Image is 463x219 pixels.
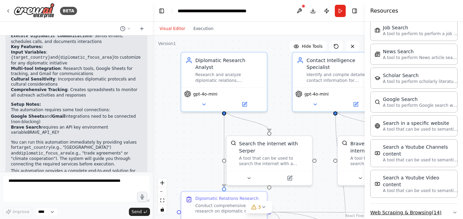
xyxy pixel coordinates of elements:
button: Open in side panel [270,174,309,182]
strong: Brave Search [11,125,42,130]
strong: Gmail [52,114,65,119]
g: Edge from 6e94eb6a-d3a0-431b-aed2-295ffc448211 to f1ff1528-8d69-4d0d-963f-6e0815873f36 [221,108,227,187]
div: Research and analyze diplomatic relations, international affairs, and identify key stakeholders a... [195,72,263,83]
strong: Multi-tool Integration [11,66,61,71]
div: Contact Intelligence Specialist [307,57,374,71]
button: Click to speak your automation idea [137,192,147,202]
div: Conduct comprehensive research on diplomatic relations with {target_country}, focusing on {diplom... [195,203,263,214]
li: : and to customize for any diplomatic initiative [11,50,142,66]
img: SerplyWebSearchTool [375,99,380,105]
img: WebsiteSearchTool [375,123,380,129]
span: gpt-4o-mini [193,91,218,97]
p: The automation requires some tool connections: [11,107,142,113]
span: Send [132,209,142,215]
code: Execute Diplomatic Communications [11,34,92,39]
p: A tool to perform News article search with a search_query. [383,55,458,60]
p: A tool that can be used to semantic search a query from a Youtube Channels content. [383,157,458,163]
button: Send [129,208,150,216]
button: 3 [246,201,272,214]
button: Visual Editor [155,25,189,33]
li: : Creates spreadsheets to monitor all outreach activities and responses [11,87,142,98]
div: A tool that can be used to search the internet with a search_query. Supports different search typ... [239,156,308,167]
button: Switch to previous chat [117,25,134,33]
div: Search the internet with Serper [239,140,308,154]
h4: Resources [370,7,398,15]
li: - Sends emails, schedules calls, and documents interactions [11,33,142,44]
img: YoutubeChannelSearchTool [375,150,380,156]
button: Open in side panel [225,100,264,108]
p: You can run this automation immediately by providing values for (e.g., "[GEOGRAPHIC_DATA]") and (... [11,140,142,167]
div: BraveSearchToolBrave Web Search the internetA tool that can be used to search the internet with a... [337,135,424,186]
strong: Input Variables [11,50,46,55]
span: 3 [258,204,261,210]
code: target_country [17,145,51,150]
p: A tool that can be used to semantic search a query from a specific URL content. [383,127,458,132]
p: A tool to perform scholarly literature search with a search_query. [383,79,458,84]
img: Logo [14,3,55,18]
span: Improve [13,209,29,215]
button: zoom in [158,178,167,187]
button: Hide Tools [289,41,327,52]
button: Improve [3,207,32,216]
strong: Setup Notes: [11,102,41,107]
div: Contact Intelligence SpecialistIdentify and compile detailed contact information for diplomatic p... [292,52,379,112]
button: Hide left sidebar [157,6,166,16]
p: A tool that can be used to semantic search a query from a Youtube Video content. [383,188,458,193]
div: Job Search [383,24,458,31]
div: SerperDevToolSearch the internet with SerperA tool that can be used to search the internet with a... [226,135,313,186]
div: Search in a specific website [383,120,458,127]
button: zoom out [158,187,167,196]
button: toggle interactivity [158,205,167,214]
code: BRAVE_API_KEY [27,130,59,135]
button: Open in side panel [336,100,375,108]
div: Google Search [383,96,458,103]
div: Identify and compile detailed contact information for diplomatic personnel, government officials,... [307,72,374,83]
div: React Flow controls [158,178,167,214]
div: Diplomatic Relations Research [195,196,259,201]
g: Edge from b4c1cadf-f60a-4764-a775-5ac7e656aa40 to 90d1b707-89a8-4115-9f28-58ff61f0159d [332,108,384,131]
li: : Incorporates diplomatic protocols and cultural considerations [11,77,142,87]
nav: breadcrumb [178,8,254,14]
div: Search a Youtube Channels content [383,144,458,157]
span: gpt-4o-mini [304,91,329,97]
button: fit view [158,196,167,205]
strong: Key Features: [11,44,43,49]
button: Execution [189,25,218,33]
g: Edge from 6e94eb6a-d3a0-431b-aed2-295ffc448211 to ba1c9c2d-c54d-4e5b-a8a4-a1fa1ec8a2fd [221,108,273,131]
p: A tool to perform to perform a job search in the [GEOGRAPHIC_DATA] with a search_query. [383,31,458,36]
code: {diplomatic_focus_area} [58,55,115,60]
div: A tool that can be used to search the internet with a search_query. [350,156,419,167]
a: React Flow attribution [345,214,364,218]
div: BETA [60,7,77,15]
img: YoutubeVideoSearchTool [375,181,380,187]
div: Search a Youtube Video content [383,174,458,188]
p: A tool to perform Google search with a search_query. [383,103,458,108]
img: SerperDevTool [231,140,236,146]
div: Scholar Search [383,72,458,79]
p: This automation provides a complete end-to-end solution for professional diplomatic outreach camp... [11,169,142,190]
div: Version 1 [158,41,176,46]
li: : Research tools, Google Sheets for tracking, and Gmail for communications [11,66,142,77]
strong: Comprehensive Tracking [11,87,68,92]
button: Hide right sidebar [350,6,359,16]
span: Hide Tools [302,44,323,49]
li: requires an API key environment variable [11,125,142,136]
button: Start a new chat [136,25,147,33]
div: Diplomatic Research AnalystResearch and analyze diplomatic relations, international affairs, and ... [181,52,268,112]
strong: Cultural Sensitivity [11,77,55,82]
li: and integrations need to be connected (non-blocking) [11,114,142,125]
div: Brave Web Search the internet [350,140,419,154]
code: diplomatic_focus_area [19,151,70,156]
div: News Search [383,48,458,55]
img: SerplyNewsSearchTool [375,52,380,57]
img: BraveSearchTool [342,140,347,146]
strong: Google Sheets [11,114,44,119]
code: {target_country} [11,55,50,60]
img: SerplyScholarSearchTool [375,75,380,81]
div: Diplomatic Research Analyst [195,57,263,71]
img: SerplyJobSearchTool [375,28,380,33]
